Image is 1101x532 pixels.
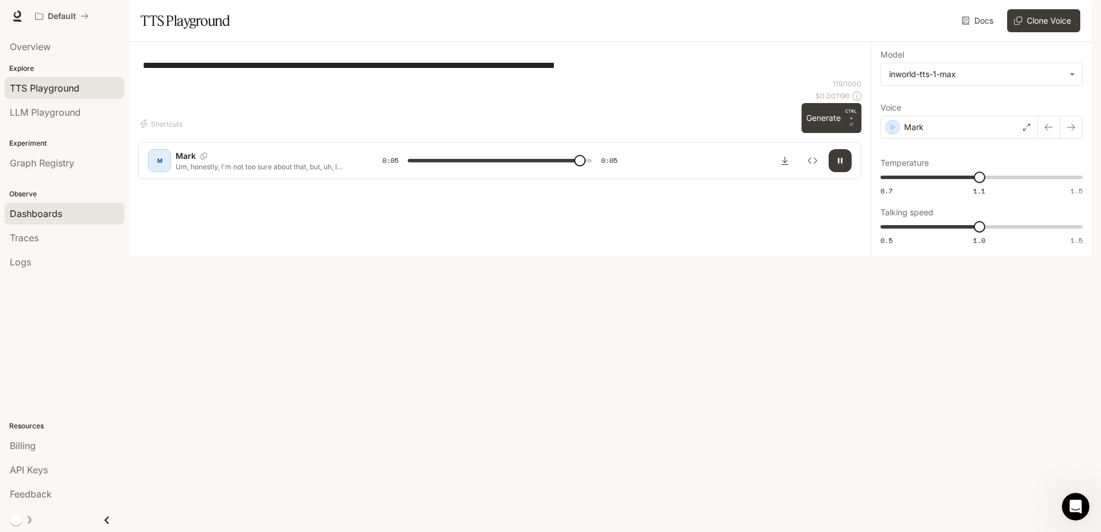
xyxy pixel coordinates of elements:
p: Mark [176,150,196,162]
p: Model [880,51,904,59]
span: 1.1 [973,186,985,196]
button: Inspect [801,149,824,172]
p: CTRL + [845,108,857,121]
button: Download audio [773,149,796,172]
iframe: Intercom live chat [1062,493,1089,520]
p: Default [48,12,76,21]
span: 0:05 [382,155,398,166]
span: 0.7 [880,186,893,196]
span: 1.0 [973,235,985,245]
p: ⏎ [845,108,857,128]
p: Mark [904,121,924,133]
p: Talking speed [880,208,933,216]
p: Voice [880,104,901,112]
div: M [150,151,169,170]
h1: TTS Playground [141,9,230,32]
p: 119 / 1000 [833,79,861,89]
span: 0.5 [880,235,893,245]
p: Temperature [880,159,929,167]
span: 1.5 [1070,186,1083,196]
button: All workspaces [30,5,94,28]
p: Um, honestly, I'm not too sure about that, but, uh, I kinda remember hearing something about it o... [176,162,355,172]
span: 0:05 [601,155,617,166]
button: GenerateCTRL +⏎ [802,103,861,133]
span: 1.5 [1070,235,1083,245]
button: Clone Voice [1007,9,1080,32]
button: Copy Voice ID [196,153,212,159]
div: inworld-tts-1-max [881,63,1082,85]
button: Shortcuts [138,115,187,133]
a: Docs [959,9,998,32]
div: inworld-tts-1-max [889,69,1064,80]
p: $ 0.001190 [815,91,850,101]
